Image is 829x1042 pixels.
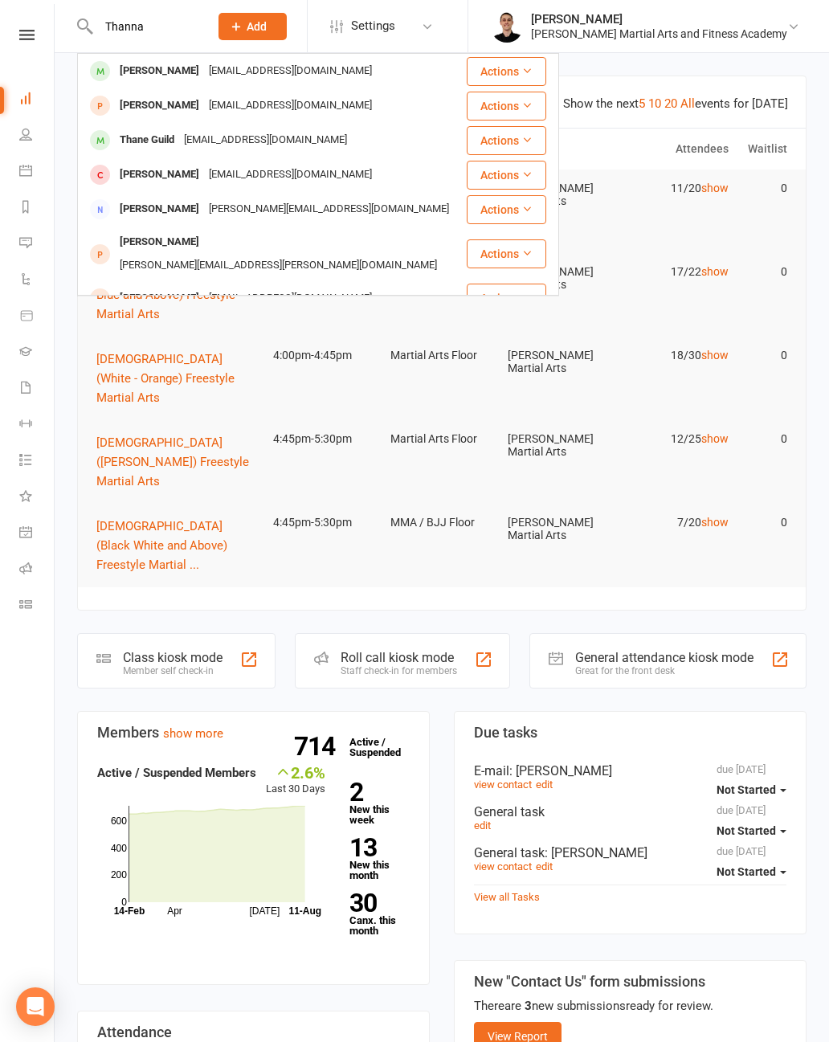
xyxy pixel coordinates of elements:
button: Not Started [717,857,786,886]
a: show [701,265,729,278]
span: Not Started [717,865,776,878]
div: [PERSON_NAME] [115,198,204,221]
div: [EMAIL_ADDRESS][DOMAIN_NAME] [204,287,377,310]
div: [EMAIL_ADDRESS][DOMAIN_NAME] [204,163,377,186]
div: [PERSON_NAME][EMAIL_ADDRESS][PERSON_NAME][DOMAIN_NAME] [115,254,442,277]
button: Actions [467,239,546,268]
strong: 13 [349,836,403,860]
td: [PERSON_NAME] Martial Arts [500,420,618,471]
td: Martial Arts Floor [383,337,500,374]
strong: 714 [294,734,341,758]
a: show more [163,726,223,741]
button: Add [218,13,287,40]
td: 0 [736,170,794,207]
td: 4:00pm-4:45pm [266,337,383,374]
div: General task [474,845,786,860]
a: Roll call kiosk mode [19,552,55,588]
td: MMA / BJJ Floor [383,504,500,541]
th: Waitlist [736,129,794,170]
span: : [PERSON_NAME] [545,845,647,860]
div: General task [474,804,786,819]
div: Show the next events for [DATE] [563,94,788,113]
a: 5 [639,96,645,111]
a: Calendar [19,154,55,190]
button: Not Started [717,775,786,804]
div: E-mail [474,763,786,778]
span: Add [247,20,267,33]
a: show [701,516,729,529]
button: Actions [467,195,546,224]
div: Roll call kiosk mode [341,650,457,665]
div: [EMAIL_ADDRESS][DOMAIN_NAME] [204,94,377,117]
button: [DEMOGRAPHIC_DATA] (Black White and Above) Freestyle Martial ... [96,517,259,574]
a: 20 [664,96,677,111]
span: : [PERSON_NAME] [509,763,612,778]
strong: 2 [349,780,403,804]
div: [PERSON_NAME] [115,163,204,186]
a: edit [474,819,491,832]
h3: Due tasks [474,725,786,741]
a: edit [536,778,553,791]
a: Dashboard [19,82,55,118]
h3: Members [97,725,410,741]
div: Last 30 Days [266,763,325,798]
a: People [19,118,55,154]
a: All [680,96,695,111]
div: [PERSON_NAME] [115,231,204,254]
div: Open Intercom Messenger [16,987,55,1026]
img: thumb_image1729140307.png [491,10,523,43]
div: [PERSON_NAME] [115,94,204,117]
a: Reports [19,190,55,227]
a: 10 [648,96,661,111]
input: Search... [93,15,198,38]
td: 4:45pm-5:30pm [266,420,383,458]
a: view contact [474,860,532,872]
div: General attendance kiosk mode [575,650,753,665]
button: Actions [467,161,546,190]
span: Not Started [717,783,776,796]
div: There are new submissions ready for review. [474,996,713,1015]
td: 0 [736,337,794,374]
div: [EMAIL_ADDRESS][DOMAIN_NAME] [204,59,377,83]
a: View all Tasks [474,891,540,903]
button: [DEMOGRAPHIC_DATA] (White - Orange) Freestyle Martial Arts [96,349,259,407]
a: show [701,349,729,362]
strong: 3 [525,999,532,1013]
strong: Active / Suspended Members [97,766,256,780]
button: Actions [467,57,546,86]
a: What's New [19,480,55,516]
button: [DEMOGRAPHIC_DATA] ([PERSON_NAME]) Freestyle Martial Arts [96,433,259,491]
strong: 30 [349,891,403,915]
button: Not Started [717,816,786,845]
td: 17/22 [618,253,735,291]
td: [PERSON_NAME] Martial Arts [500,253,618,304]
td: [PERSON_NAME] Martial Arts [500,337,618,387]
div: [PERSON_NAME][EMAIL_ADDRESS][DOMAIN_NAME] [204,198,454,221]
button: Actions [467,284,546,313]
a: view contact [474,778,532,791]
td: 0 [736,504,794,541]
div: [EMAIL_ADDRESS][DOMAIN_NAME] [179,129,352,152]
th: Attendees [618,129,735,170]
td: [PERSON_NAME] Martial Arts [500,170,618,220]
a: edit [536,860,553,872]
a: 13New this month [349,836,410,881]
button: Actions [467,126,546,155]
td: 0 [736,420,794,458]
div: [PERSON_NAME] [115,287,204,310]
h3: Attendance [97,1024,410,1040]
a: Product Sales [19,299,55,335]
td: Martial Arts Floor [383,420,500,458]
a: 30Canx. this month [349,891,410,936]
span: [DEMOGRAPHIC_DATA] (White - Orange) Freestyle Martial Arts [96,352,235,405]
div: Great for the front desk [575,665,753,676]
td: 7/20 [618,504,735,541]
a: 714Active / Suspended [341,725,412,770]
td: [PERSON_NAME] Martial Arts [500,504,618,554]
td: 4:45pm-5:30pm [266,504,383,541]
span: Not Started [717,824,776,837]
div: [PERSON_NAME] [115,59,204,83]
div: [PERSON_NAME] Martial Arts and Fitness Academy [531,27,787,41]
span: Settings [351,8,395,44]
td: 18/30 [618,337,735,374]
